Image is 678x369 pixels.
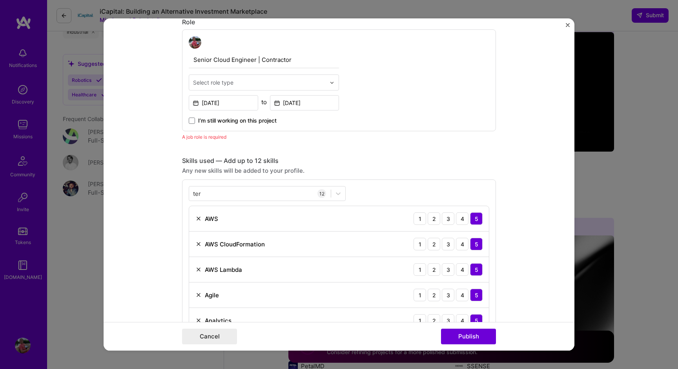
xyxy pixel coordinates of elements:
input: Date [270,95,339,110]
div: AWS Lambda [205,266,242,274]
div: 4 [456,263,468,276]
div: Skills used — Add up to 12 skills [182,157,496,165]
div: 1 [414,289,426,301]
div: 1 [414,212,426,225]
div: 4 [456,238,468,250]
div: Analytics [205,317,231,325]
div: 2 [428,314,440,327]
div: Role [182,18,496,26]
div: 3 [442,314,454,327]
div: AWS CloudFormation [205,240,265,248]
input: Date [189,95,258,110]
div: 3 [442,289,454,301]
div: 4 [456,212,468,225]
div: 2 [428,212,440,225]
div: 1 [414,314,426,327]
input: Role Name [189,52,339,68]
div: 12 [317,189,326,198]
div: Any new skills will be added to your profile. [182,166,496,175]
div: 2 [428,263,440,276]
div: 5 [470,289,483,301]
div: 5 [470,212,483,225]
div: to [261,98,267,106]
div: Select role type [193,78,233,87]
div: 5 [470,314,483,327]
div: 3 [442,212,454,225]
img: Remove [195,266,202,273]
div: 3 [442,263,454,276]
div: 4 [456,289,468,301]
img: Remove [195,241,202,247]
div: 5 [470,263,483,276]
img: drop icon [330,80,334,85]
div: A job role is required [182,133,496,141]
div: AWS [205,215,218,223]
img: Remove [195,317,202,324]
img: Remove [195,215,202,222]
div: 2 [428,238,440,250]
div: 5 [470,238,483,250]
button: Close [566,23,570,31]
span: I’m still working on this project [198,117,277,125]
div: 4 [456,314,468,327]
div: 1 [414,263,426,276]
div: 1 [414,238,426,250]
button: Publish [441,329,496,344]
button: Cancel [182,329,237,344]
div: Agile [205,291,219,299]
img: Remove [195,292,202,298]
div: 3 [442,238,454,250]
div: 2 [428,289,440,301]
